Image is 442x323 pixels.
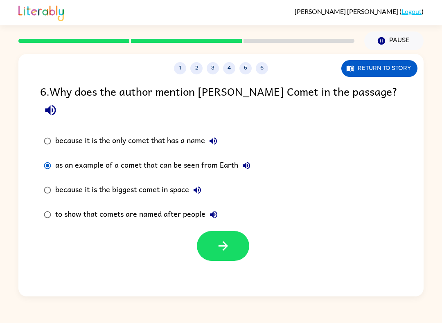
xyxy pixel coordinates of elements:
[205,206,222,223] button: to show that comets are named after people
[55,133,221,149] div: because it is the only comet that has a name
[174,62,186,74] button: 1
[401,7,422,15] a: Logout
[223,62,235,74] button: 4
[18,3,64,21] img: Literably
[55,182,205,198] div: because it is the biggest comet in space
[189,182,205,198] button: because it is the biggest comet in space
[207,62,219,74] button: 3
[295,7,424,15] div: ( )
[341,60,417,77] button: Return to story
[238,157,255,174] button: as an example of a comet that can be seen from Earth
[190,62,203,74] button: 2
[256,62,268,74] button: 6
[55,206,222,223] div: to show that comets are named after people
[364,31,424,50] button: Pause
[40,83,402,121] div: 6 . Why does the author mention [PERSON_NAME] Comet in the passage?
[295,7,399,15] span: [PERSON_NAME] [PERSON_NAME]
[205,133,221,149] button: because it is the only comet that has a name
[239,62,252,74] button: 5
[55,157,255,174] div: as an example of a comet that can be seen from Earth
